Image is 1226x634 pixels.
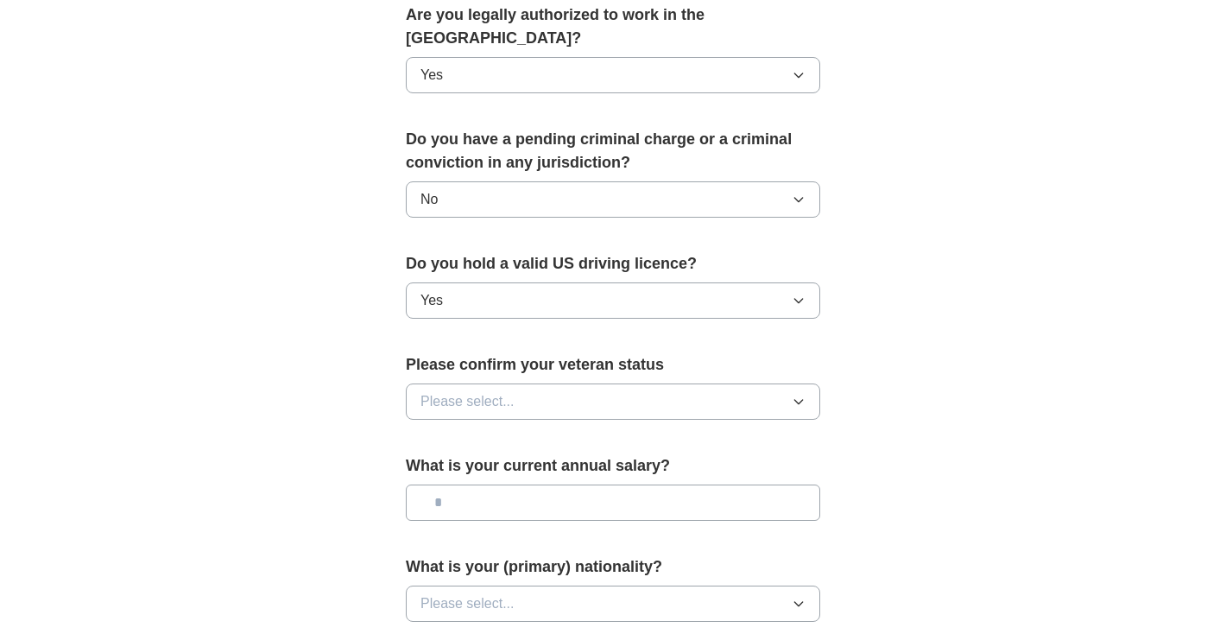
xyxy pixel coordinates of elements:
button: Please select... [406,384,820,420]
label: What is your (primary) nationality? [406,555,820,579]
button: Please select... [406,586,820,622]
label: Do you hold a valid US driving licence? [406,252,820,276]
span: Please select... [420,593,515,614]
label: What is your current annual salary? [406,454,820,478]
button: Yes [406,282,820,319]
label: Please confirm your veteran status [406,353,820,377]
button: No [406,181,820,218]
button: Yes [406,57,820,93]
label: Are you legally authorized to work in the [GEOGRAPHIC_DATA]? [406,3,820,50]
span: Please select... [420,391,515,412]
label: Do you have a pending criminal charge or a criminal conviction in any jurisdiction? [406,128,820,174]
span: Yes [420,290,443,311]
span: Yes [420,65,443,86]
span: No [420,189,438,210]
